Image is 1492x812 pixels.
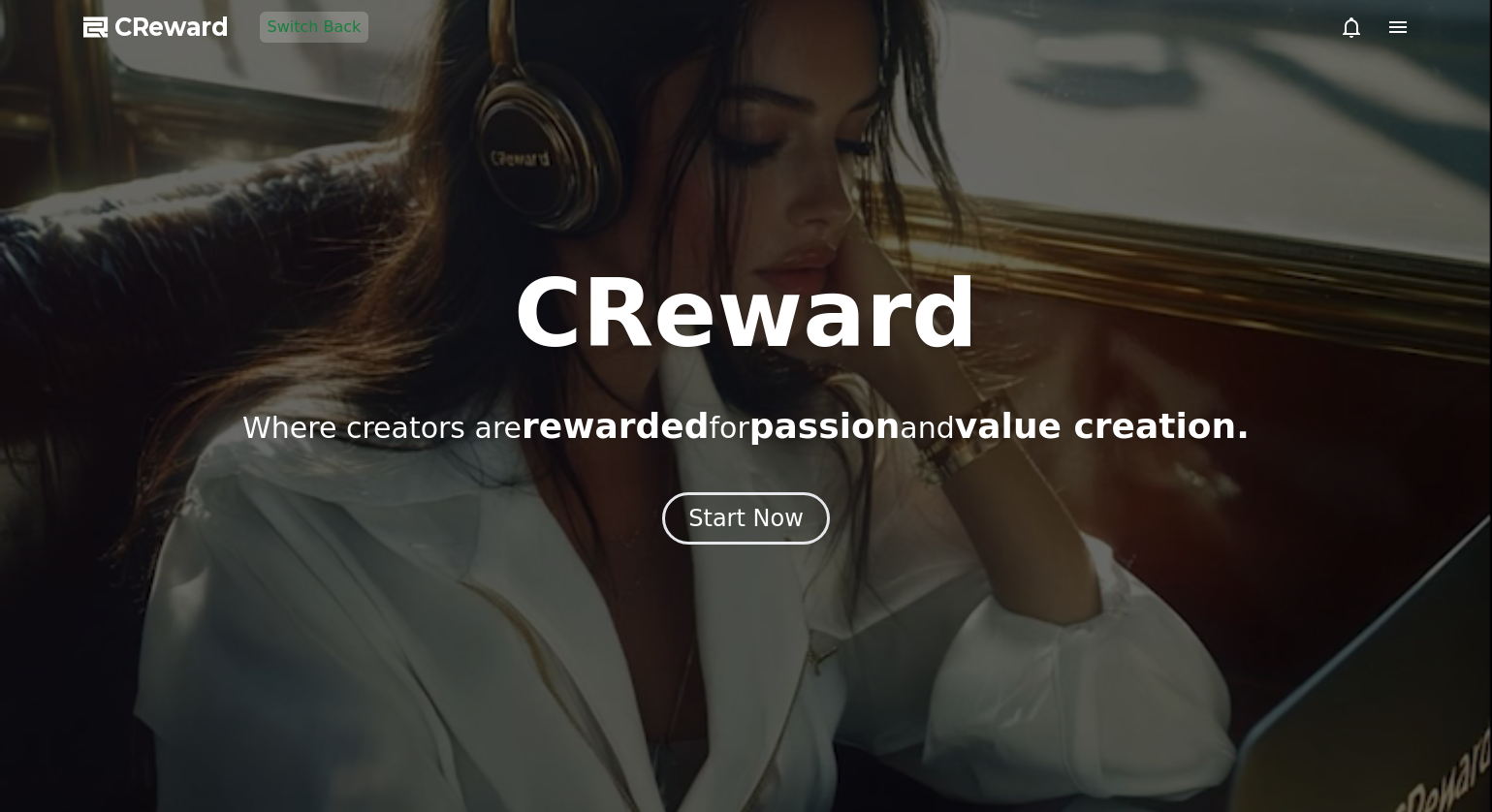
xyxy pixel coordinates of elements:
button: Start Now [662,492,830,545]
h1: CReward [514,267,978,360]
span: rewarded [522,406,709,446]
div: Start Now [688,503,804,534]
a: CReward [83,12,229,43]
p: Where creators are for and [242,407,1250,446]
button: Switch Back [260,12,369,43]
span: CReward [114,12,229,43]
span: value creation. [955,406,1250,446]
a: Start Now [662,512,830,530]
span: passion [749,406,901,446]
